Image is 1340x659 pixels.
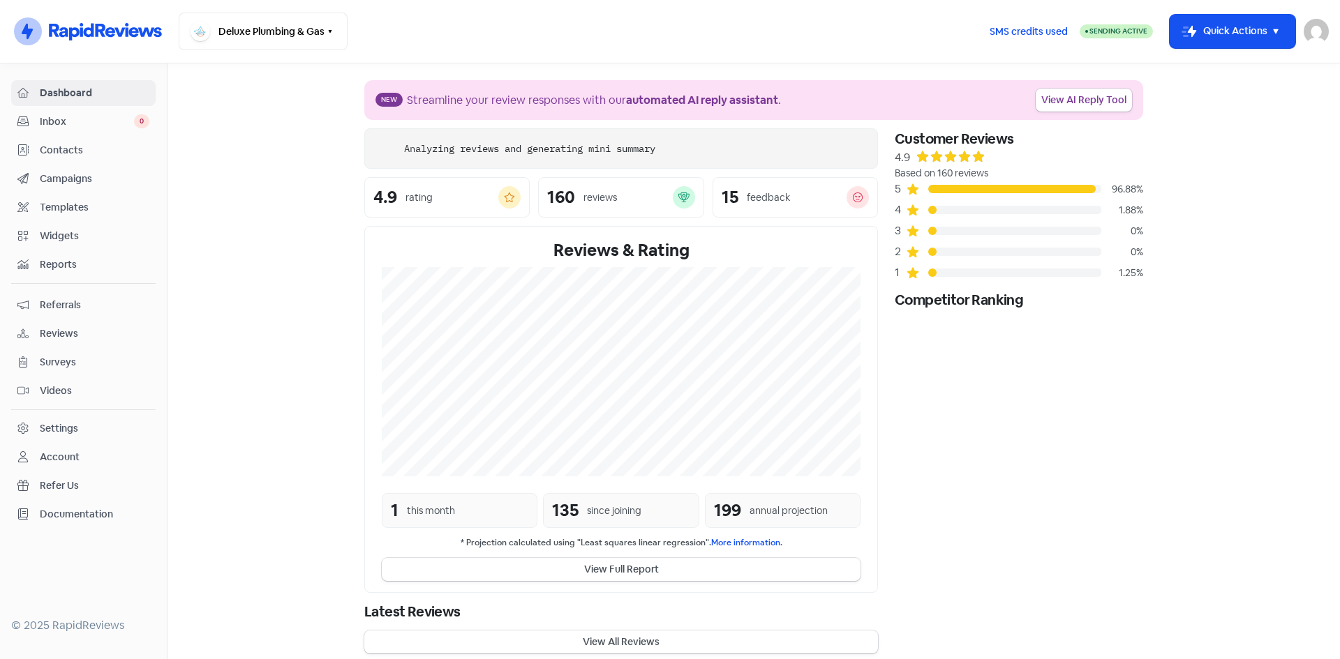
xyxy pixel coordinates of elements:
span: 0 [134,114,149,128]
div: feedback [747,190,790,205]
div: Reviews & Rating [382,238,861,263]
div: reviews [583,190,617,205]
div: annual projection [750,503,828,518]
a: SMS credits used [978,23,1080,38]
div: Latest Reviews [364,601,878,622]
span: Reviews [40,326,149,341]
a: Surveys [11,349,156,375]
a: Refer Us [11,473,156,499]
span: Videos [40,384,149,398]
span: Referrals [40,298,149,312]
a: 4.9rating [364,177,530,218]
span: Reports [40,257,149,272]
div: 1.25% [1101,266,1143,280]
button: View All Reviews [364,630,878,653]
a: Contacts [11,137,156,163]
b: automated AI reply assistant [626,93,778,107]
div: Settings [40,421,78,436]
span: Refer Us [40,478,149,493]
div: 135 [552,498,579,523]
img: User [1304,19,1329,44]
a: Reports [11,252,156,278]
a: Account [11,444,156,470]
div: 4 [895,202,906,218]
a: Campaigns [11,166,156,192]
span: New [375,93,403,107]
div: © 2025 RapidReviews [11,617,156,634]
div: 4.9 [895,149,910,166]
div: Based on 160 reviews [895,166,1143,181]
a: Referrals [11,292,156,318]
div: 2 [895,243,906,260]
div: Customer Reviews [895,128,1143,149]
span: Campaigns [40,172,149,186]
div: 4.9 [373,189,397,206]
div: this month [407,503,455,518]
a: Templates [11,195,156,220]
div: Competitor Ranking [895,289,1143,310]
a: Sending Active [1080,23,1153,40]
div: 1 [391,498,399,523]
div: 3 [895,222,906,239]
button: Deluxe Plumbing & Gas [179,13,348,50]
div: since joining [587,503,641,518]
a: Documentation [11,501,156,527]
a: Videos [11,378,156,404]
div: Account [40,450,80,464]
small: * Projection calculated using "Least squares linear regression". [382,536,861,550]
button: Quick Actions [1170,15,1295,48]
span: Documentation [40,507,149,522]
a: View AI Reply Tool [1036,89,1132,112]
span: Widgets [40,229,149,243]
div: 0% [1101,224,1143,238]
span: Contacts [40,143,149,158]
span: Dashboard [40,86,149,100]
span: Sending Active [1089,26,1147,36]
div: rating [405,190,433,205]
div: 199 [714,498,741,523]
a: Widgets [11,223,156,249]
button: View Full Report [382,558,861,581]
div: 5 [895,181,906,197]
div: 1.88% [1101,203,1143,218]
div: 96.88% [1101,182,1143,197]
div: 1 [895,264,906,281]
a: 160reviews [538,177,703,218]
a: More information. [711,537,782,548]
span: Surveys [40,355,149,370]
a: Inbox 0 [11,109,156,135]
span: Templates [40,200,149,215]
div: 0% [1101,245,1143,259]
div: Analyzing reviews and generating mini summary [404,142,655,156]
a: Dashboard [11,80,156,106]
div: 15 [722,189,738,206]
a: Reviews [11,321,156,347]
a: 15feedback [713,177,878,218]
a: Settings [11,416,156,441]
div: Streamline your review responses with our . [407,92,781,109]
div: 160 [547,189,575,206]
span: Inbox [40,114,134,129]
span: SMS credits used [990,24,1068,39]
